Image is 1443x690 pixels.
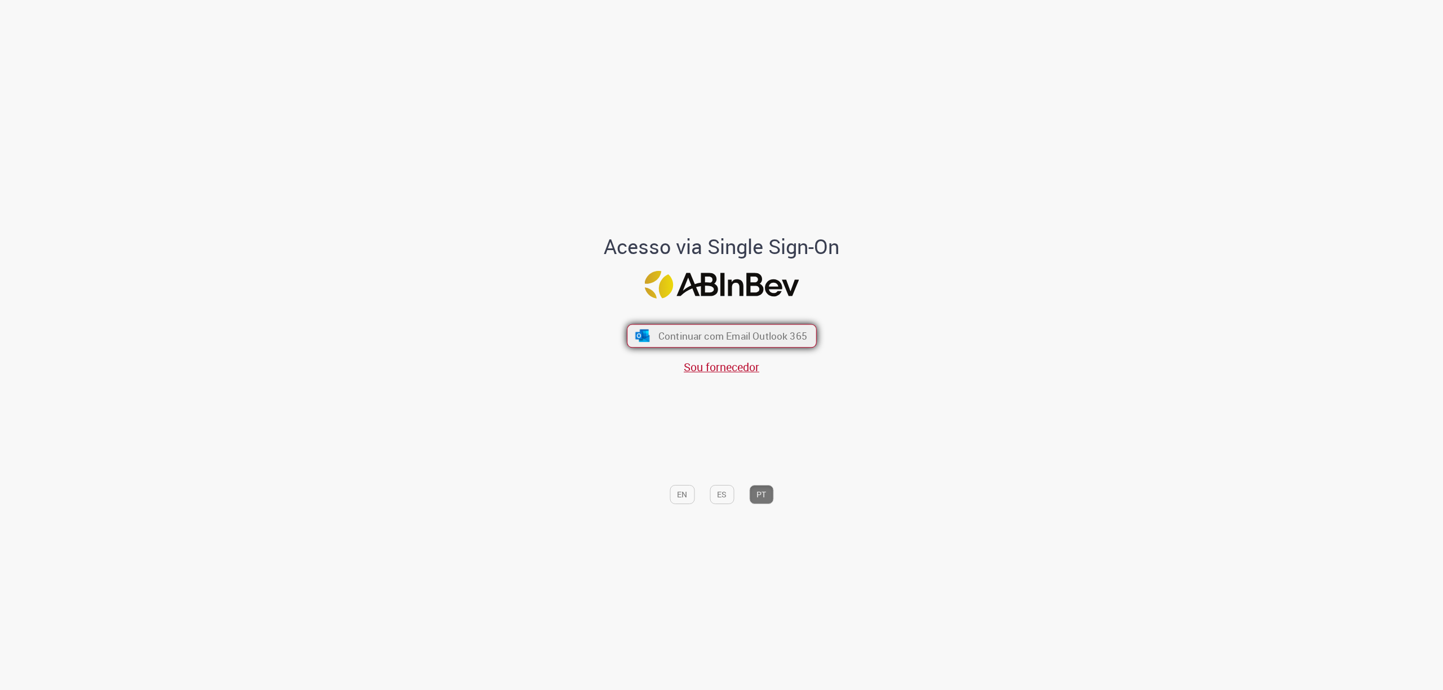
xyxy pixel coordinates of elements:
[644,271,799,299] img: Logo ABInBev
[684,359,759,375] a: Sou fornecedor
[710,485,734,504] button: ES
[627,324,817,348] button: ícone Azure/Microsoft 360 Continuar com Email Outlook 365
[670,485,694,504] button: EN
[634,330,650,342] img: ícone Azure/Microsoft 360
[658,330,807,342] span: Continuar com Email Outlook 365
[749,485,773,504] button: PT
[565,235,878,258] h1: Acesso via Single Sign-On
